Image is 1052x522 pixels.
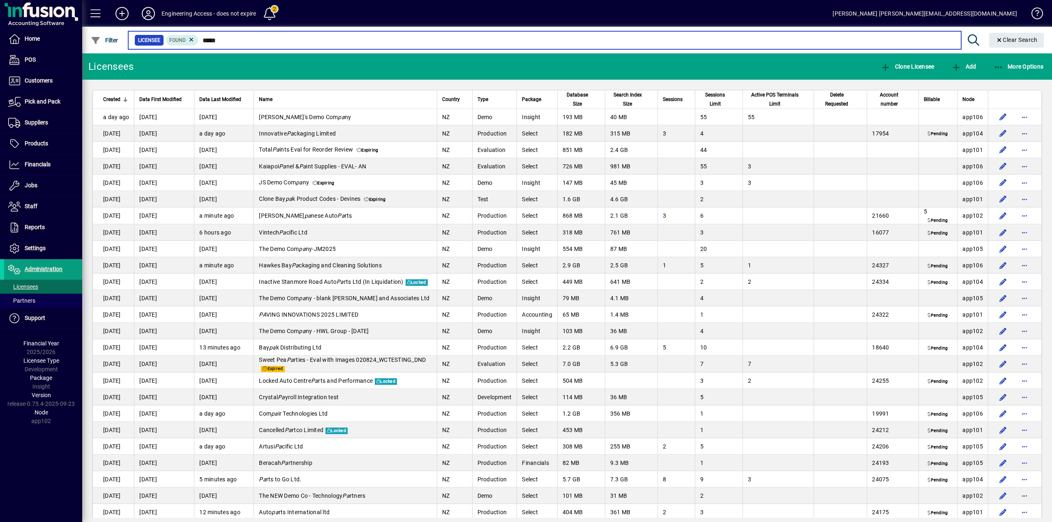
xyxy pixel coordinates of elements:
button: More options [1018,193,1031,206]
span: Staff [25,203,37,209]
span: Active POS Terminals Limit [748,90,801,108]
td: [DATE] [194,109,254,125]
span: Type [478,95,488,104]
td: 4.1 MB [605,290,657,306]
td: [DATE] [134,224,194,241]
button: More options [1018,110,1031,124]
td: 3 [657,125,695,142]
td: 44 [695,142,743,158]
td: 147 MB [557,175,605,191]
a: Financials [4,154,82,175]
em: pa [299,295,306,301]
td: Select [517,274,557,290]
span: Data Last Modified [199,95,241,104]
em: Pa [299,163,307,170]
button: More options [1018,357,1031,370]
button: Edit [997,127,1010,140]
button: Add [949,59,978,74]
button: More options [1018,374,1031,387]
td: 868 MB [557,207,605,224]
span: Administration [25,266,62,272]
td: Production [472,257,517,274]
a: Products [4,133,82,154]
td: [DATE] [93,158,134,175]
td: NZ [437,191,472,207]
span: Package [522,95,541,104]
td: [DATE] [194,158,254,175]
button: More options [1018,489,1031,502]
td: 20 [695,241,743,257]
td: 5 [695,257,743,274]
span: Expiring [311,180,336,187]
span: Hawkes Bay ckaging and Cleaning Solutions [259,262,382,269]
button: Edit [997,143,1010,156]
span: Licensee [138,36,160,44]
span: Expiring [355,147,380,154]
td: 21660 [867,207,918,224]
button: Edit [997,391,1010,404]
td: [DATE] [134,109,194,125]
button: Edit [997,341,1010,354]
span: app106.prod.infusionbusinesssoftware.com [962,114,983,120]
td: Select [517,207,557,224]
button: More options [1018,407,1031,420]
div: Sessions Limit [700,90,738,108]
td: 449 MB [557,274,605,290]
td: 193 MB [557,109,605,125]
span: Account number [872,90,906,108]
td: 4.6 GB [605,191,657,207]
a: Jobs [4,175,82,196]
span: Pending [926,263,949,269]
button: More options [1018,127,1031,140]
button: More options [1018,259,1031,272]
mat-chip: Found Status: Found [166,35,198,46]
button: More options [1018,456,1031,469]
td: 851 MB [557,142,605,158]
button: Edit [997,456,1010,469]
td: [DATE] [93,290,134,306]
td: Production [472,125,517,142]
button: Edit [997,160,1010,173]
td: Production [472,207,517,224]
span: Database Size [563,90,593,108]
span: app105.prod.infusionbusinesssoftware.com [962,295,983,301]
span: Suppliers [25,119,48,126]
button: More options [1018,324,1031,338]
td: [DATE] [93,274,134,290]
em: pa [286,195,293,202]
td: [DATE] [134,125,194,142]
em: Pa [292,262,299,269]
td: NZ [437,175,472,191]
div: Node [962,95,983,104]
td: 2.5 GB [605,257,657,274]
span: Partners [8,297,35,304]
div: Engineering Access - does not expire [161,7,256,20]
button: Edit [997,374,1010,387]
td: 3 [695,224,743,241]
td: 24327 [867,257,918,274]
td: [DATE] [134,142,194,158]
td: [DATE] [134,175,194,191]
td: 2 [695,191,743,207]
button: More options [1018,176,1031,189]
span: app104.prod.infusionbusinesssoftware.com [962,278,983,285]
td: [DATE] [194,274,254,290]
button: Edit [997,242,1010,255]
button: Filter [89,33,120,48]
a: Reports [4,217,82,238]
button: Add [109,6,135,21]
span: app104.prod.infusionbusinesssoftware.com [962,130,983,137]
td: Test [472,191,517,207]
td: 182 MB [557,125,605,142]
td: Production [472,224,517,241]
span: app101.prod.infusionbusinesssoftware.com [962,229,983,236]
button: More options [1018,226,1031,239]
td: 55 [743,109,814,125]
td: Demo [472,109,517,125]
span: Billable [924,95,940,104]
span: Search Index Size [610,90,645,108]
td: Demo [472,241,517,257]
td: NZ [437,158,472,175]
td: 2 [743,274,814,290]
td: 3 [695,175,743,191]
